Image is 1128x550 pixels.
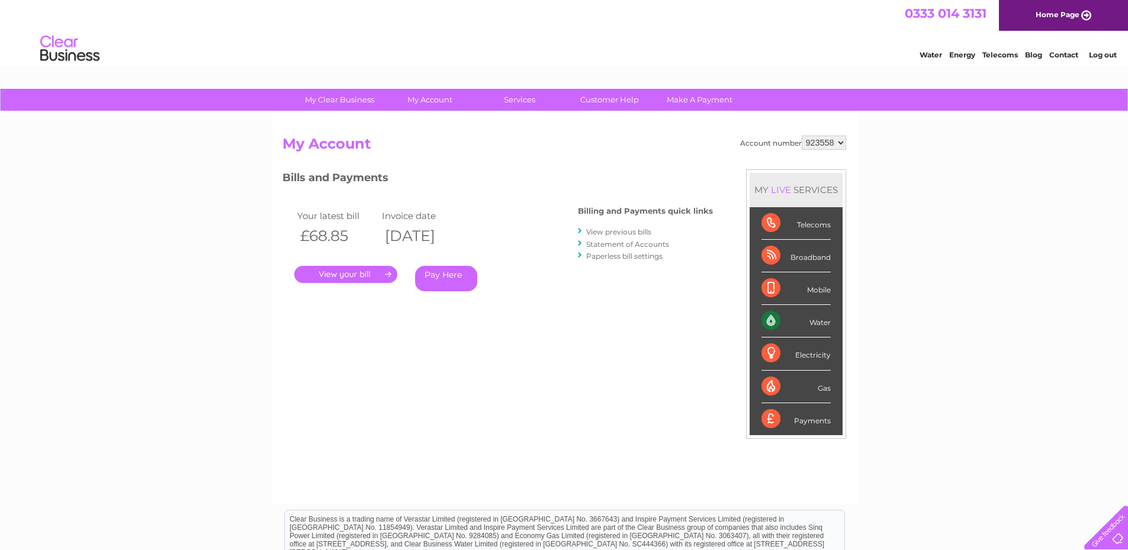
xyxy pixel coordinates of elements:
[294,208,380,224] td: Your latest bill
[586,227,651,236] a: View previous bills
[1049,50,1078,59] a: Contact
[740,136,846,150] div: Account number
[769,184,793,195] div: LIVE
[282,169,713,190] h3: Bills and Payments
[761,207,831,240] div: Telecoms
[761,337,831,370] div: Electricity
[471,89,568,111] a: Services
[750,173,843,207] div: MY SERVICES
[586,240,669,249] a: Statement of Accounts
[761,371,831,403] div: Gas
[285,7,844,57] div: Clear Business is a trading name of Verastar Limited (registered in [GEOGRAPHIC_DATA] No. 3667643...
[761,272,831,305] div: Mobile
[379,224,464,248] th: [DATE]
[761,305,831,337] div: Water
[905,6,986,21] a: 0333 014 3131
[651,89,748,111] a: Make A Payment
[578,207,713,216] h4: Billing and Payments quick links
[294,224,380,248] th: £68.85
[291,89,388,111] a: My Clear Business
[561,89,658,111] a: Customer Help
[1089,50,1117,59] a: Log out
[40,31,100,67] img: logo.png
[379,208,464,224] td: Invoice date
[982,50,1018,59] a: Telecoms
[381,89,478,111] a: My Account
[586,252,663,260] a: Paperless bill settings
[920,50,942,59] a: Water
[761,403,831,435] div: Payments
[949,50,975,59] a: Energy
[294,266,397,283] a: .
[415,266,477,291] a: Pay Here
[1025,50,1042,59] a: Blog
[282,136,846,158] h2: My Account
[761,240,831,272] div: Broadband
